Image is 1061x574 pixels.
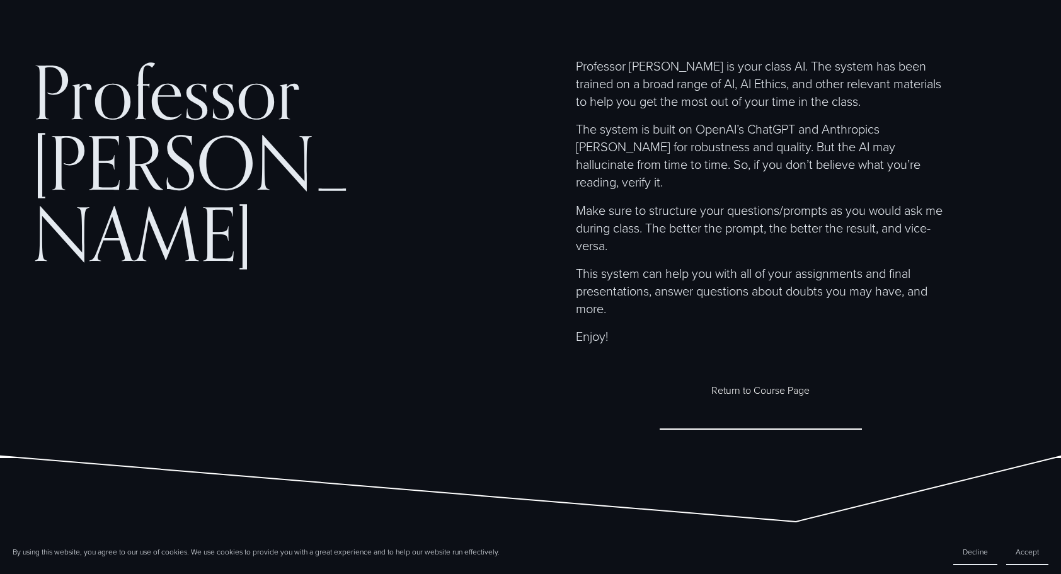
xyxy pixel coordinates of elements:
[953,539,997,565] button: Decline
[13,547,500,558] p: By using this website, you agree to our use of cookies. We use cookies to provide you with a grea...
[963,546,988,557] span: Decline
[660,352,862,430] a: Return to Course Page
[1006,539,1048,565] button: Accept
[576,264,946,317] p: This system can help you with all of your assignments and final presentations, answer questions a...
[1016,546,1039,557] span: Accept
[576,57,946,110] p: Professor [PERSON_NAME] is your class AI. The system has been trained on a broad range of AI, AI ...
[576,327,946,345] p: Enjoy!
[576,120,946,190] p: The system is built on OpenAI’s ChatGPT and Anthropics [PERSON_NAME] for robustness and quality. ...
[32,57,360,269] h1: Professor [PERSON_NAME]
[576,201,946,254] p: Make sure to structure your questions/prompts as you would ask me during class. The better the pr...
